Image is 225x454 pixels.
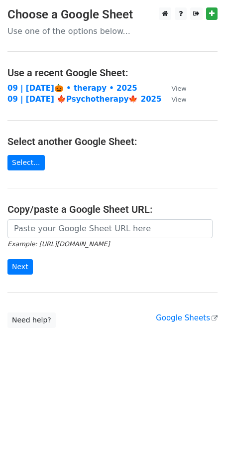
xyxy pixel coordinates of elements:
[171,96,186,103] small: View
[156,313,218,322] a: Google Sheets
[7,259,33,275] input: Next
[7,219,213,238] input: Paste your Google Sheet URL here
[161,84,186,93] a: View
[7,67,218,79] h4: Use a recent Google Sheet:
[7,203,218,215] h4: Copy/paste a Google Sheet URL:
[161,95,186,104] a: View
[7,155,45,170] a: Select...
[171,85,186,92] small: View
[7,95,161,104] a: 09 | [DATE] 🍁Psychotherapy🍁 2025
[7,312,56,328] a: Need help?
[7,7,218,22] h3: Choose a Google Sheet
[7,240,110,248] small: Example: [URL][DOMAIN_NAME]
[7,84,137,93] a: 09 | [DATE]🎃 • therapy • 2025
[7,26,218,36] p: Use one of the options below...
[7,136,218,148] h4: Select another Google Sheet:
